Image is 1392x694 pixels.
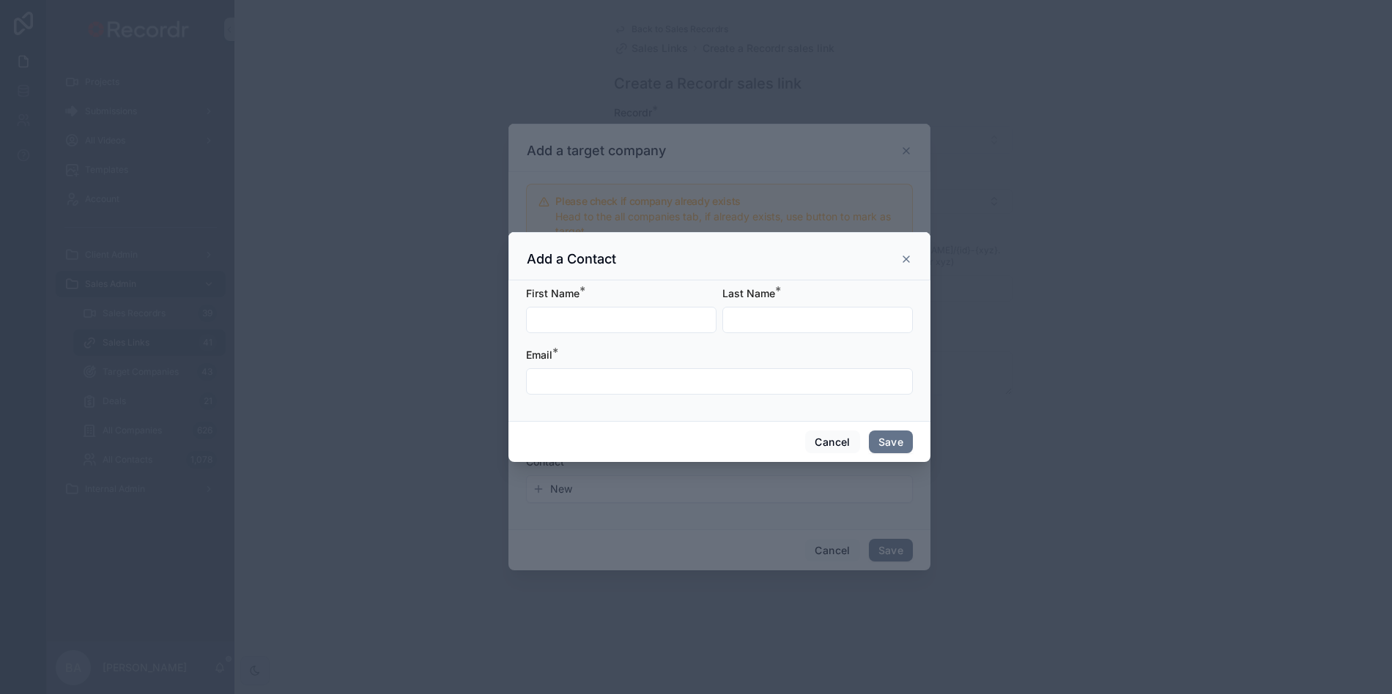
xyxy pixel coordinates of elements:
span: First Name [526,287,580,299]
span: Email [526,348,552,361]
h3: Add a Contact [527,250,616,268]
button: Cancel [805,430,859,454]
span: Last Name [722,287,775,299]
button: Save [869,430,913,454]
